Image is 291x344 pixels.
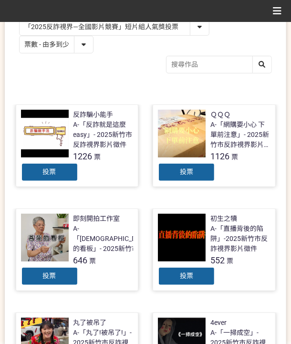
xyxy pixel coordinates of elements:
a: 即刻開拍工作室A-「[DEMOGRAPHIC_DATA]的看板」- 2025新竹市反詐視界影片徵件646票投票 [16,208,139,291]
span: 投票 [43,168,56,176]
div: 丸了被吊了 [73,318,107,328]
div: A-「網購要小心 下單前注意」- 2025新竹市反詐視界影片徵件 [210,120,270,150]
span: 票 [227,257,233,265]
span: 票 [231,153,238,161]
span: 票 [90,257,96,265]
div: 即刻開拍工作室 [73,214,120,224]
a: 反詐騙小能手A-「反詐就是這麼easy」- 2025新竹市反詐視界影片徵件1226票投票 [16,104,139,187]
a: ＱＱＱA-「網購要小心 下單前注意」- 2025新竹市反詐視界影片徵件1126票投票 [153,104,276,187]
span: 646 [73,255,88,265]
div: 4ever [210,318,227,328]
span: 票 [94,153,101,161]
span: 投票 [180,272,193,280]
div: 反詐騙小能手 [73,110,114,120]
div: A-「反詐就是這麼easy」- 2025新竹市反詐視界影片徵件 [73,120,134,150]
div: ＱＱＱ [210,110,230,120]
div: A-「直播背後的陷阱」-2025新竹市反詐視界影片徵件 [210,224,270,254]
div: 初生之犢 [210,214,237,224]
div: A-「[DEMOGRAPHIC_DATA]的看板」- 2025新竹市反詐視界影片徵件 [73,224,150,254]
span: 552 [210,255,225,265]
span: 投票 [43,272,56,280]
span: 1126 [210,151,229,161]
span: 1226 [73,151,93,161]
input: 搜尋作品 [166,56,271,73]
a: 初生之犢A-「直播背後的陷阱」-2025新竹市反詐視界影片徵件552票投票 [153,208,276,291]
span: 投票 [180,168,193,176]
